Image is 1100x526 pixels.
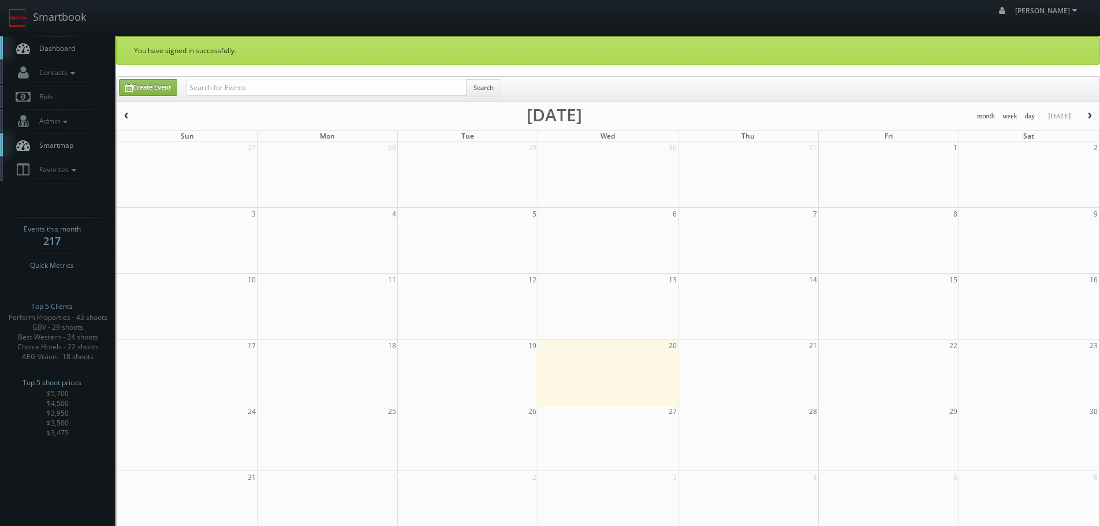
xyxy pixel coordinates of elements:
span: 12 [527,274,538,286]
span: Smartmap [33,140,73,150]
span: 5 [952,471,959,483]
span: 31 [247,471,257,483]
a: Create Event [119,79,177,96]
span: Mon [320,131,335,141]
span: 5 [531,208,538,220]
h2: [DATE] [527,109,582,121]
span: 2 [531,471,538,483]
span: 4 [812,471,818,483]
span: 26 [527,405,538,417]
span: [PERSON_NAME] [1015,6,1080,16]
span: Bids [33,92,53,102]
span: 6 [1092,471,1099,483]
button: month [973,109,999,124]
span: Favorites [33,165,79,174]
span: 3 [251,208,257,220]
span: 17 [247,340,257,352]
span: 30 [1088,405,1099,417]
span: Fri [885,131,893,141]
span: Tue [461,131,474,141]
input: Search for Events [186,80,467,96]
span: 1 [952,141,959,154]
span: Quick Metrics [30,260,74,271]
span: Thu [741,131,755,141]
span: Dashboard [33,43,75,53]
span: 18 [387,340,397,352]
span: Sat [1023,131,1034,141]
span: 16 [1088,274,1099,286]
span: 27 [247,141,257,154]
span: 7 [812,208,818,220]
span: 10 [247,274,257,286]
span: Wed [601,131,615,141]
span: 1 [391,471,397,483]
span: 28 [808,405,818,417]
img: smartbook-logo.png [9,9,27,27]
button: day [1021,109,1039,124]
span: 22 [948,340,959,352]
strong: 217 [43,234,61,248]
span: 28 [387,141,397,154]
span: 31 [808,141,818,154]
span: 19 [527,340,538,352]
button: week [998,109,1021,124]
span: Sun [181,131,194,141]
span: Events this month [24,223,81,235]
span: 29 [527,141,538,154]
p: You have signed in successfully. [134,46,1082,55]
span: 4 [391,208,397,220]
span: 30 [668,141,678,154]
button: Search [466,79,501,96]
span: 9 [1092,208,1099,220]
span: Contacts [33,68,78,77]
span: 25 [387,405,397,417]
span: 6 [672,208,678,220]
span: 29 [948,405,959,417]
span: 27 [668,405,678,417]
span: 20 [668,340,678,352]
span: Top 5 Clients [31,301,73,312]
span: 8 [952,208,959,220]
span: 3 [672,471,678,483]
span: 23 [1088,340,1099,352]
span: Top 5 shoot prices [23,377,81,389]
span: 11 [387,274,397,286]
span: 14 [808,274,818,286]
span: 2 [1092,141,1099,154]
span: 13 [668,274,678,286]
span: Admin [33,116,70,126]
button: [DATE] [1044,109,1075,124]
span: 21 [808,340,818,352]
span: 15 [948,274,959,286]
span: 24 [247,405,257,417]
